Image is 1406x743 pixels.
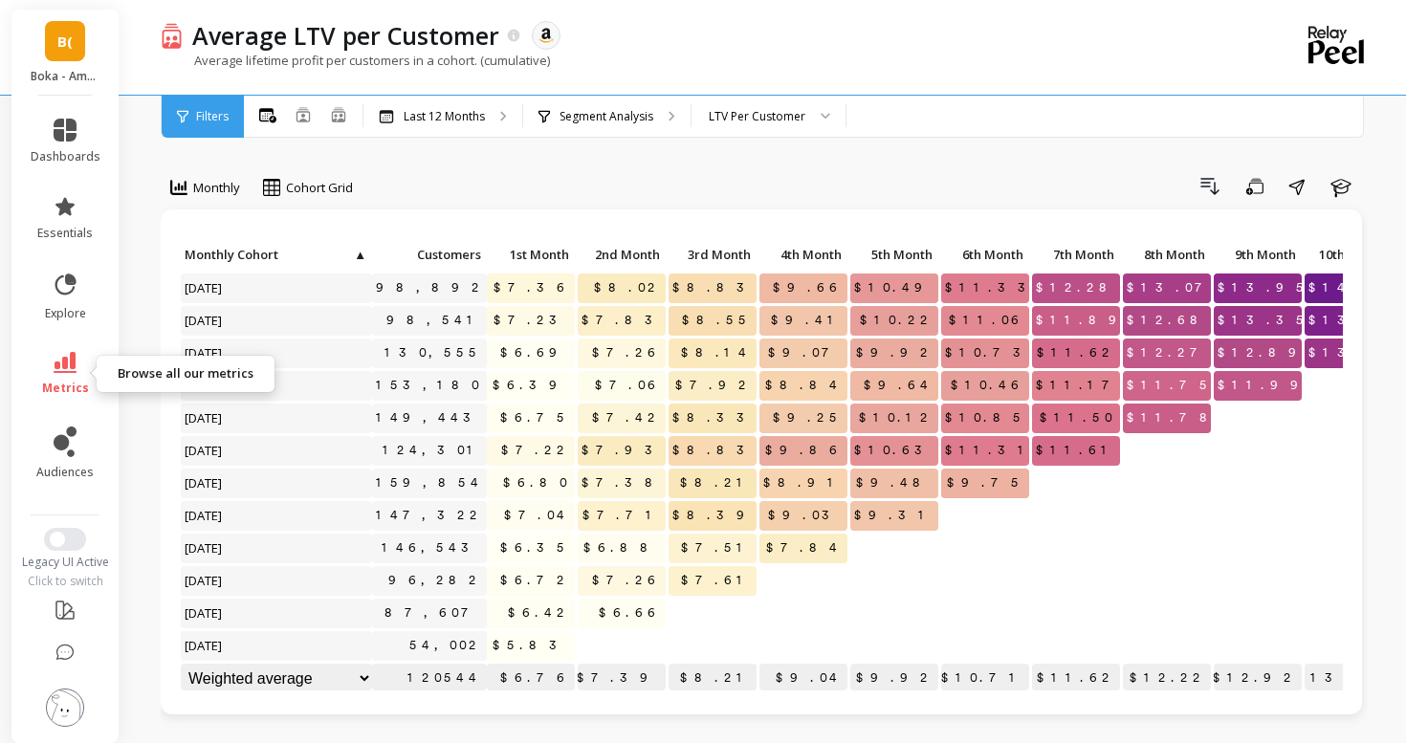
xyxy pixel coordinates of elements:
a: 87,607 [381,599,487,627]
a: 159,854 [372,469,489,497]
p: 3rd Month [669,241,757,268]
p: $12.22 [1123,664,1211,692]
p: 5th Month [850,241,938,268]
span: $8.39 [669,501,762,530]
span: [DATE] [181,469,228,497]
div: Toggle SortBy [668,241,758,271]
span: $9.48 [852,469,938,497]
span: [DATE] [181,631,228,660]
span: $8.83 [669,436,762,465]
span: $12.28 [1032,273,1125,302]
p: 6th Month [941,241,1029,268]
span: $7.04 [500,501,575,530]
p: Monthly Cohort [181,241,372,268]
span: audiences [36,465,94,480]
span: $11.75 [1123,371,1218,400]
span: $6.66 [595,599,666,627]
span: $7.42 [588,404,666,432]
img: api.amazon.svg [538,27,555,44]
p: Segment Analysis [560,109,653,124]
span: dashboards [31,149,100,164]
span: [DATE] [181,404,228,432]
span: $7.38 [578,469,670,497]
span: 10th Month [1308,247,1387,262]
span: $9.07 [764,339,847,367]
span: Cohort Grid [286,179,353,197]
span: $8.21 [676,469,757,497]
span: $10.12 [855,404,938,432]
p: $8.21 [669,664,757,692]
a: 98,892 [372,273,490,302]
p: Average LTV per Customer [192,19,499,52]
p: $12.92 [1214,664,1302,692]
span: $11.33 [941,273,1044,302]
span: $6.75 [496,404,575,432]
span: 7th Month [1036,247,1114,262]
span: $6.88 [580,534,666,562]
span: [DATE] [181,339,228,367]
span: 3rd Month [672,247,751,262]
p: 4th Month [759,241,847,268]
p: 1st Month [487,241,575,268]
span: $12.68 [1123,306,1216,335]
span: [DATE] [181,306,228,335]
p: 7th Month [1032,241,1120,268]
span: $11.62 [1033,339,1120,367]
p: 9th Month [1214,241,1302,268]
span: $10.46 [947,371,1029,400]
span: $9.92 [852,339,938,367]
span: $8.91 [759,469,847,497]
button: Switch to New UI [44,528,86,551]
span: $12.89 [1214,339,1314,367]
span: essentials [37,226,93,241]
span: $7.06 [591,371,666,400]
span: $13.16 [1305,339,1398,367]
span: $9.66 [769,273,847,302]
span: $7.92 [671,371,757,400]
span: $10.73 [941,339,1039,367]
span: $11.78 [1123,404,1225,432]
span: 9th Month [1218,247,1296,262]
img: header icon [161,22,183,50]
p: Average lifetime profit per customers in a cohort. (cumulative) [161,52,550,69]
span: $10.49 [850,273,940,302]
a: 153,180 [372,371,487,400]
span: $9.75 [943,469,1029,497]
p: $11.62 [1032,664,1120,692]
span: $13.95 [1214,273,1314,302]
span: $6.72 [496,566,575,595]
span: $9.03 [764,501,847,530]
span: Monthly [193,179,240,197]
a: 130,555 [381,339,487,367]
span: $9.64 [860,371,938,400]
span: $6.35 [496,534,575,562]
span: 2nd Month [582,247,660,262]
span: 5th Month [854,247,933,262]
span: $6.69 [496,339,575,367]
span: $8.55 [678,306,757,335]
span: $7.84 [762,534,847,562]
span: $7.83 [578,306,670,335]
span: Monthly Cohort [185,247,352,262]
span: $7.23 [490,306,575,335]
span: $11.17 [1032,371,1128,400]
span: [DATE] [181,501,228,530]
span: $14.67 [1305,273,1397,302]
span: $5.83 [489,631,575,660]
span: explore [45,306,86,321]
div: Toggle SortBy [180,241,271,271]
p: $6.76 [487,664,575,692]
span: $10.63 [850,436,940,465]
span: $6.80 [499,469,575,497]
a: 124,301 [379,436,487,465]
span: $7.36 [490,273,575,302]
p: 120544 [372,664,487,692]
p: 10th Month [1305,241,1393,268]
a: 149,443 [372,404,489,432]
span: [DATE] [181,436,228,465]
span: 6th Month [945,247,1023,262]
p: Customers [372,241,487,268]
div: Toggle SortBy [940,241,1031,271]
span: $7.71 [579,501,666,530]
div: Toggle SortBy [1213,241,1304,271]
